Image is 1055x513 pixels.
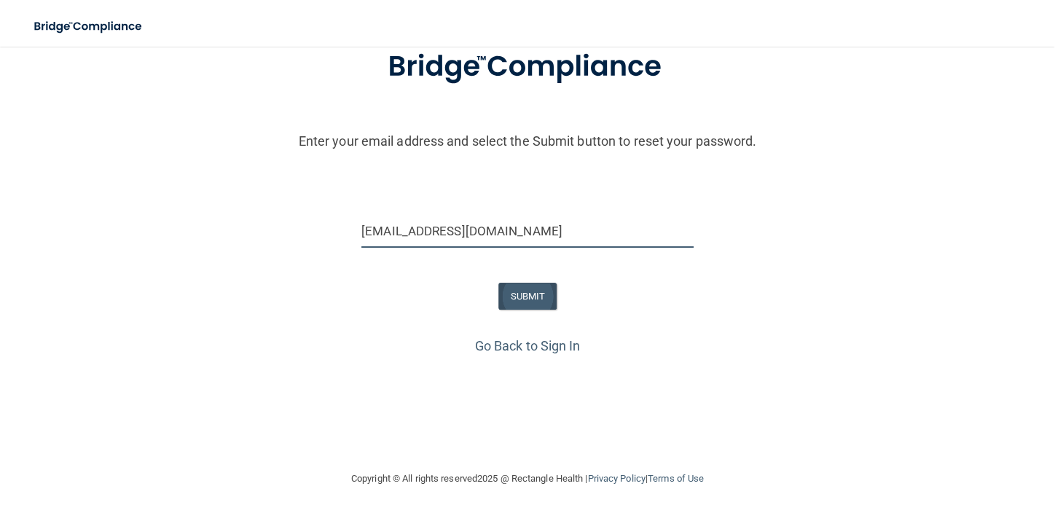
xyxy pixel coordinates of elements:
[475,338,581,353] a: Go Back to Sign In
[498,283,557,310] button: SUBMIT
[361,215,694,248] input: Email
[648,473,704,484] a: Terms of Use
[587,473,645,484] a: Privacy Policy
[262,455,793,502] div: Copyright © All rights reserved 2025 @ Rectangle Health | |
[358,29,697,105] img: bridge_compliance_login_screen.278c3ca4.svg
[22,12,156,42] img: bridge_compliance_login_screen.278c3ca4.svg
